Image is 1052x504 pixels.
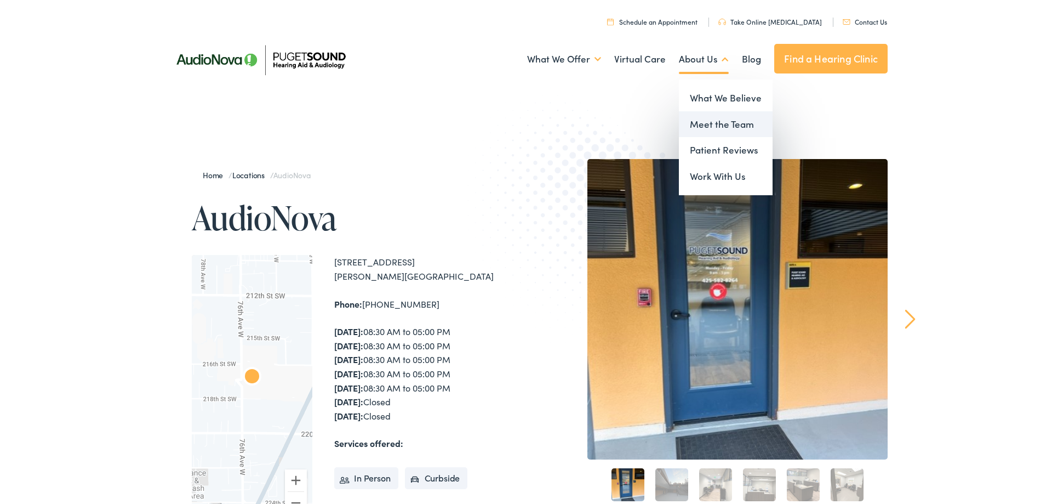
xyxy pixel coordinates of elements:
a: What We Believe [679,85,773,111]
a: Locations [232,169,270,180]
strong: [DATE]: [334,339,363,352]
a: Schedule an Appointment [607,17,697,26]
a: Home [203,169,228,180]
a: Patient Reviews [679,137,773,163]
a: Next [905,309,916,329]
a: Take Online [MEDICAL_DATA] [718,17,822,26]
img: utility icon [718,19,726,25]
strong: [DATE]: [334,395,363,407]
strong: [DATE]: [334,353,363,365]
div: 08:30 AM to 05:00 PM 08:30 AM to 05:00 PM 08:30 AM to 05:00 PM 08:30 AM to 05:00 PM 08:30 AM to 0... [334,325,526,423]
h1: AudioNova [192,200,526,236]
span: AudioNova [273,169,311,180]
div: [PHONE_NUMBER] [334,297,526,312]
a: 5 [787,468,820,501]
img: utility icon [843,19,850,25]
a: 6 [831,468,864,501]
strong: [DATE]: [334,410,363,422]
a: Meet the Team [679,111,773,138]
span: / / [203,169,311,180]
a: 1 [611,468,644,501]
a: Blog [742,39,761,80]
a: About Us [679,39,729,80]
a: Work With Us [679,163,773,190]
strong: [DATE]: [334,367,363,380]
a: Virtual Care [614,39,666,80]
img: utility icon [607,18,614,25]
a: 2 [655,468,688,501]
a: Contact Us [843,17,887,26]
strong: Services offered: [334,437,403,449]
a: What We Offer [527,39,601,80]
strong: Phone: [334,298,362,310]
li: In Person [334,467,398,489]
a: Find a Hearing Clinic [774,44,888,73]
strong: [DATE]: [334,382,363,394]
div: [STREET_ADDRESS] [PERSON_NAME][GEOGRAPHIC_DATA] [334,255,526,283]
a: 4 [743,468,776,501]
a: 3 [699,468,732,501]
button: Zoom in [285,469,307,491]
li: Curbside [405,467,468,489]
div: AudioNova [235,360,270,395]
strong: [DATE]: [334,325,363,337]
